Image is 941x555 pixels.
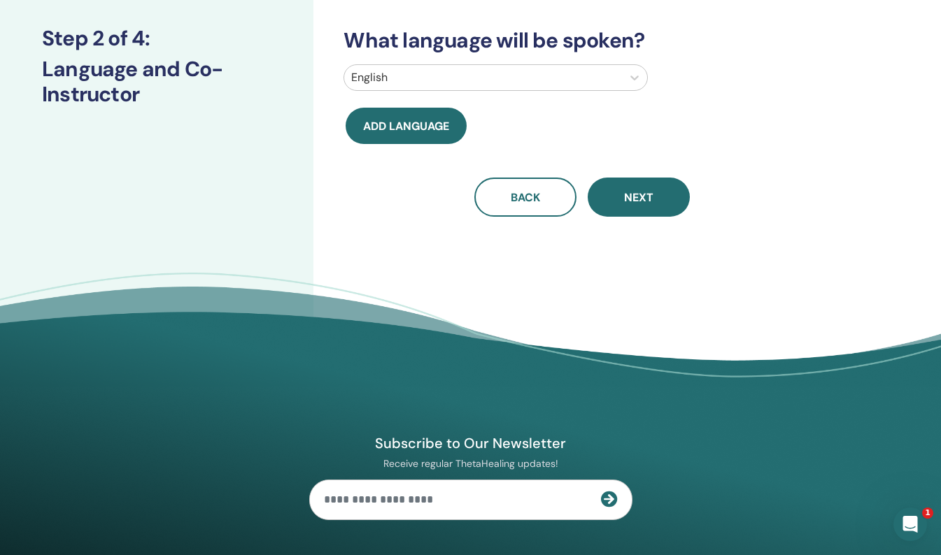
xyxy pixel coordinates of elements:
[588,178,690,217] button: Next
[893,507,927,541] iframe: Intercom live chat
[42,57,271,107] h3: Language and Co-Instructor
[511,190,540,205] span: Back
[624,190,653,205] span: Next
[346,108,467,144] button: Add language
[335,28,828,53] h3: What language will be spoken?
[474,178,576,217] button: Back
[309,434,632,452] h4: Subscribe to Our Newsletter
[363,119,449,134] span: Add language
[309,457,632,470] p: Receive regular ThetaHealing updates!
[42,26,271,51] h3: Step 2 of 4 :
[922,507,933,519] span: 1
